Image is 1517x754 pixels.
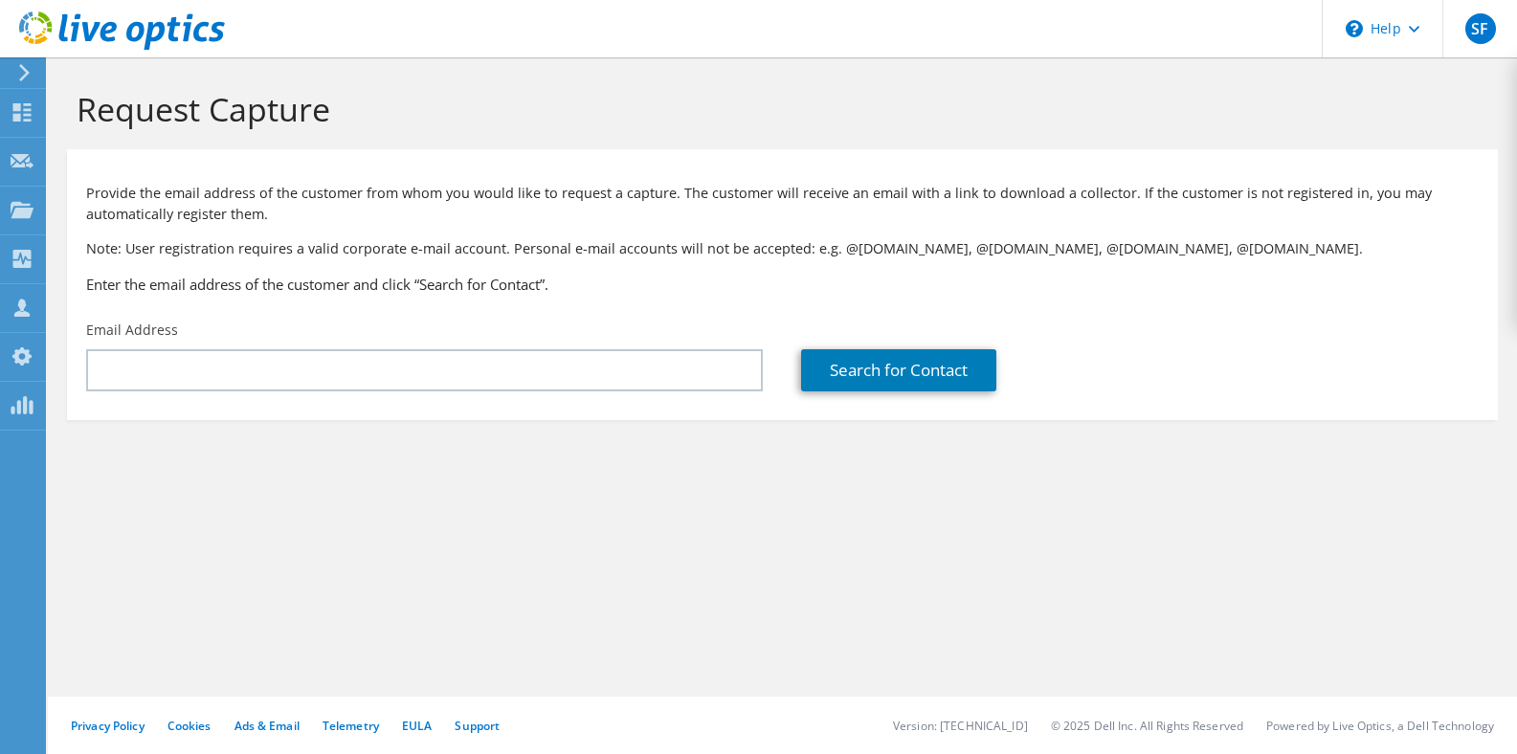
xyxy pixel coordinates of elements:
p: Provide the email address of the customer from whom you would like to request a capture. The cust... [86,183,1479,225]
label: Email Address [86,321,178,340]
svg: \n [1346,20,1363,37]
a: EULA [402,718,432,734]
h3: Enter the email address of the customer and click “Search for Contact”. [86,274,1479,295]
a: Telemetry [323,718,379,734]
li: Powered by Live Optics, a Dell Technology [1266,718,1494,734]
a: Privacy Policy [71,718,145,734]
li: © 2025 Dell Inc. All Rights Reserved [1051,718,1243,734]
a: Search for Contact [801,349,996,391]
a: Cookies [167,718,212,734]
li: Version: [TECHNICAL_ID] [893,718,1028,734]
p: Note: User registration requires a valid corporate e-mail account. Personal e-mail accounts will ... [86,238,1479,259]
span: SF [1465,13,1496,44]
h1: Request Capture [77,89,1479,129]
a: Support [455,718,500,734]
a: Ads & Email [234,718,300,734]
